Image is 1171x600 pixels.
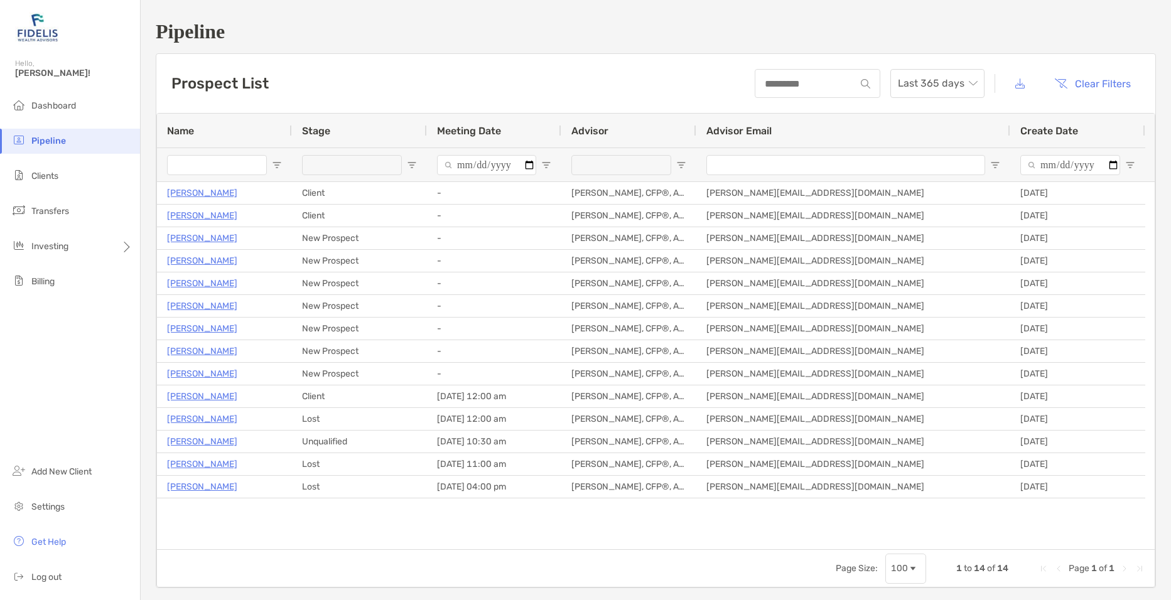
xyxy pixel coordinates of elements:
div: Page Size [885,554,926,584]
div: Lost [292,453,427,475]
div: [DATE] [1010,408,1145,430]
span: Stage [302,125,330,137]
div: [PERSON_NAME], CFP®, AIF® [561,453,696,475]
div: Client [292,385,427,407]
div: [PERSON_NAME], CFP®, AIF® [561,340,696,362]
div: [DATE] [1010,182,1145,204]
span: of [987,563,995,574]
button: Open Filter Menu [990,160,1000,170]
div: Lost [292,408,427,430]
h3: Prospect List [171,75,269,92]
span: 1 [956,563,962,574]
div: Lost [292,476,427,498]
a: [PERSON_NAME] [167,456,237,472]
div: [DATE] [1010,363,1145,385]
div: [DATE] [1010,272,1145,294]
div: [DATE] [1010,295,1145,317]
input: Name Filter Input [167,155,267,175]
div: - [427,182,561,204]
input: Advisor Email Filter Input [706,155,985,175]
div: [DATE] [1010,453,1145,475]
div: [DATE] [1010,318,1145,340]
div: [PERSON_NAME][EMAIL_ADDRESS][DOMAIN_NAME] [696,453,1010,475]
div: Last Page [1135,564,1145,574]
img: add_new_client icon [11,463,26,478]
div: Client [292,182,427,204]
p: [PERSON_NAME] [167,185,237,201]
a: [PERSON_NAME] [167,276,237,291]
div: [DATE] [1010,476,1145,498]
input: Create Date Filter Input [1020,155,1120,175]
div: [PERSON_NAME][EMAIL_ADDRESS][DOMAIN_NAME] [696,295,1010,317]
img: transfers icon [11,203,26,218]
a: [PERSON_NAME] [167,208,237,223]
a: [PERSON_NAME] [167,230,237,246]
div: [PERSON_NAME][EMAIL_ADDRESS][DOMAIN_NAME] [696,408,1010,430]
p: [PERSON_NAME] [167,411,237,427]
div: [PERSON_NAME][EMAIL_ADDRESS][DOMAIN_NAME] [696,272,1010,294]
button: Open Filter Menu [541,160,551,170]
div: New Prospect [292,272,427,294]
div: [PERSON_NAME][EMAIL_ADDRESS][DOMAIN_NAME] [696,385,1010,407]
h1: Pipeline [156,20,1156,43]
div: - [427,227,561,249]
div: [PERSON_NAME][EMAIL_ADDRESS][DOMAIN_NAME] [696,363,1010,385]
a: [PERSON_NAME] [167,253,237,269]
div: [DATE] [1010,340,1145,362]
input: Meeting Date Filter Input [437,155,536,175]
span: Investing [31,241,68,252]
button: Open Filter Menu [676,160,686,170]
div: New Prospect [292,227,427,249]
img: input icon [861,79,870,88]
span: 1 [1109,563,1114,574]
div: Previous Page [1054,564,1064,574]
div: [PERSON_NAME], CFP®, AIF® [561,182,696,204]
a: [PERSON_NAME] [167,388,237,404]
div: [PERSON_NAME][EMAIL_ADDRESS][DOMAIN_NAME] [696,476,1010,498]
div: [DATE] [1010,385,1145,407]
div: New Prospect [292,340,427,362]
div: [DATE] 12:00 am [427,385,561,407]
div: [PERSON_NAME], CFP®, AIF® [561,318,696,340]
div: [DATE] [1010,250,1145,272]
div: - [427,205,561,227]
div: [PERSON_NAME][EMAIL_ADDRESS][DOMAIN_NAME] [696,205,1010,227]
div: [DATE] 12:00 am [427,408,561,430]
img: logout icon [11,569,26,584]
img: Zoe Logo [15,5,60,50]
p: [PERSON_NAME] [167,343,237,359]
div: - [427,340,561,362]
div: Unqualified [292,431,427,453]
button: Open Filter Menu [1125,160,1135,170]
div: [DATE] 10:30 am [427,431,561,453]
span: Add New Client [31,466,92,477]
div: - [427,272,561,294]
div: [PERSON_NAME], CFP®, AIF® [561,250,696,272]
div: - [427,295,561,317]
span: Transfers [31,206,69,217]
img: dashboard icon [11,97,26,112]
a: [PERSON_NAME] [167,479,237,495]
div: Client [292,205,427,227]
div: New Prospect [292,318,427,340]
p: [PERSON_NAME] [167,321,237,336]
button: Open Filter Menu [407,160,417,170]
span: Dashboard [31,100,76,111]
span: [PERSON_NAME]! [15,68,132,78]
img: settings icon [11,498,26,513]
button: Clear Filters [1045,70,1140,97]
div: [PERSON_NAME][EMAIL_ADDRESS][DOMAIN_NAME] [696,431,1010,453]
span: 14 [997,563,1008,574]
a: [PERSON_NAME] [167,434,237,449]
div: [PERSON_NAME][EMAIL_ADDRESS][DOMAIN_NAME] [696,318,1010,340]
div: [PERSON_NAME], CFP®, AIF® [561,205,696,227]
div: First Page [1039,564,1049,574]
span: 14 [974,563,985,574]
img: clients icon [11,168,26,183]
div: [PERSON_NAME][EMAIL_ADDRESS][DOMAIN_NAME] [696,182,1010,204]
img: pipeline icon [11,132,26,147]
p: [PERSON_NAME] [167,366,237,382]
button: Open Filter Menu [272,160,282,170]
div: - [427,363,561,385]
